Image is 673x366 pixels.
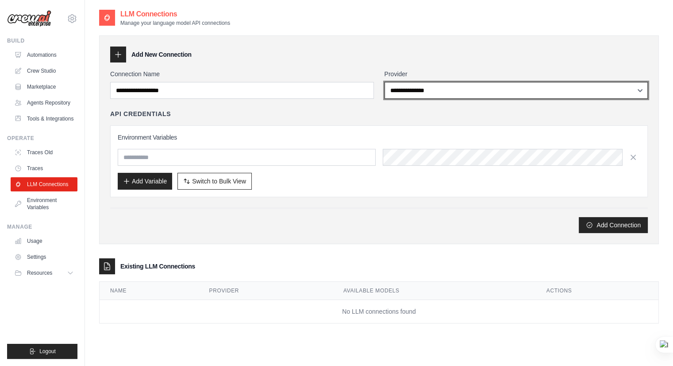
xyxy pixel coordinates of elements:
a: Agents Repository [11,96,77,110]
a: Traces Old [11,145,77,160]
span: Resources [27,269,52,276]
a: Settings [11,250,77,264]
th: Provider [199,282,333,300]
a: Marketplace [11,80,77,94]
a: Automations [11,48,77,62]
th: Actions [536,282,658,300]
button: Add Variable [118,173,172,190]
th: Name [100,282,199,300]
button: Logout [7,344,77,359]
img: Logo [7,10,51,27]
p: Manage your language model API connections [120,19,230,27]
div: Build [7,37,77,44]
h4: API Credentials [110,109,171,118]
div: Manage [7,223,77,230]
a: Traces [11,161,77,175]
th: Available Models [333,282,536,300]
h2: LLM Connections [120,9,230,19]
a: Crew Studio [11,64,77,78]
a: Tools & Integrations [11,112,77,126]
button: Add Connection [579,217,648,233]
h3: Environment Variables [118,133,640,142]
label: Connection Name [110,70,374,78]
span: Switch to Bulk View [192,177,246,186]
div: Operate [7,135,77,142]
td: No LLM connections found [100,300,658,323]
button: Switch to Bulk View [177,173,252,190]
span: Logout [39,348,56,355]
a: Usage [11,234,77,248]
button: Resources [11,266,77,280]
h3: Add New Connection [131,50,192,59]
a: LLM Connections [11,177,77,191]
h3: Existing LLM Connections [120,262,195,271]
label: Provider [385,70,648,78]
a: Environment Variables [11,193,77,214]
